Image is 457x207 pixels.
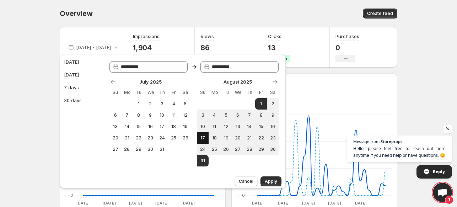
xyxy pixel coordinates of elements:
[211,90,217,95] span: Mo
[353,145,446,159] span: Hello, please feel free to reach out here anytime if you need help or have questions. 😊
[335,33,359,40] h3: Purchases
[112,124,118,129] span: 13
[168,87,179,98] th: Friday
[200,124,206,129] span: 10
[112,90,118,95] span: Su
[243,132,255,144] button: Thursday August 21 2025
[267,87,279,98] th: Saturday
[232,110,244,121] button: Wednesday August 6 2025
[200,135,206,141] span: 17
[60,9,92,18] span: Overview
[200,33,214,40] h3: Views
[145,121,156,132] button: Wednesday July 16 2025
[112,112,118,118] span: 6
[223,147,229,152] span: 26
[232,132,244,144] button: Wednesday August 20 2025
[124,90,130,95] span: Mo
[243,110,255,121] button: Thursday August 7 2025
[267,144,279,155] button: Saturday August 30 2025
[255,110,267,121] button: Friday August 8 2025
[62,82,100,93] button: 7 days
[133,132,145,144] button: Tuesday July 22 2025
[76,44,111,51] p: [DATE] - [DATE]
[276,201,290,206] text: [DATE]
[255,132,267,144] button: Friday August 22 2025
[179,121,191,132] button: Saturday July 19 2025
[197,121,209,132] button: Sunday August 10 2025
[168,98,179,110] button: Friday July 4 2025
[335,43,359,52] p: 0
[159,112,165,118] span: 10
[200,112,206,118] span: 3
[209,144,220,155] button: Monday August 25 2025
[124,147,130,152] span: 28
[209,87,220,98] th: Monday
[267,121,279,132] button: Saturday August 16 2025
[197,144,209,155] button: Sunday August 24 2025
[209,132,220,144] button: Monday August 18 2025
[145,144,156,155] button: Wednesday July 30 2025
[112,147,118,152] span: 27
[235,176,258,186] button: Cancel
[171,135,177,141] span: 25
[197,155,209,166] button: End of range Sunday August 31 2025
[354,201,367,206] text: [DATE]
[147,112,154,118] span: 9
[223,112,229,118] span: 5
[220,87,232,98] th: Tuesday
[211,112,217,118] span: 4
[197,87,209,98] th: Sunday
[381,139,402,143] span: Storeprops
[156,132,168,144] button: Thursday July 24 2025
[121,121,133,132] button: Monday July 14 2025
[258,147,264,152] span: 29
[246,124,252,129] span: 14
[255,98,267,110] button: Start of range Friday August 1 2025
[109,110,121,121] button: Sunday July 6 2025
[159,101,165,107] span: 3
[168,121,179,132] button: Friday July 18 2025
[147,135,154,141] span: 23
[155,201,168,206] text: [DATE]
[267,110,279,121] button: Saturday August 9 2025
[156,87,168,98] th: Thursday
[211,147,217,152] span: 25
[255,87,267,98] th: Friday
[156,98,168,110] button: Thursday July 3 2025
[328,201,341,206] text: [DATE]
[246,112,252,118] span: 7
[220,144,232,155] button: Tuesday August 26 2025
[197,132,209,144] button: Sunday August 17 2025
[133,43,160,52] p: 1,904
[270,77,280,87] button: Show next month, September 2025
[147,124,154,129] span: 16
[124,112,130,118] span: 7
[109,132,121,144] button: Sunday July 20 2025
[243,121,255,132] button: Thursday August 14 2025
[265,179,277,184] span: Apply
[211,124,217,129] span: 11
[246,147,252,152] span: 28
[200,43,221,52] p: 86
[171,112,177,118] span: 11
[260,176,281,186] button: Apply
[133,144,145,155] button: Tuesday July 29 2025
[258,112,264,118] span: 8
[182,101,188,107] span: 5
[246,90,252,95] span: Th
[235,135,241,141] span: 20
[70,193,73,198] text: 0
[220,132,232,144] button: Tuesday August 19 2025
[109,87,121,98] th: Sunday
[200,90,206,95] span: Su
[270,147,276,152] span: 30
[147,101,154,107] span: 2
[147,90,154,95] span: We
[171,90,177,95] span: Fr
[433,183,452,202] div: Open chat
[353,139,380,143] span: Message from
[270,101,276,107] span: 2
[136,112,142,118] span: 8
[103,201,116,206] text: [DATE]
[145,87,156,98] th: Wednesday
